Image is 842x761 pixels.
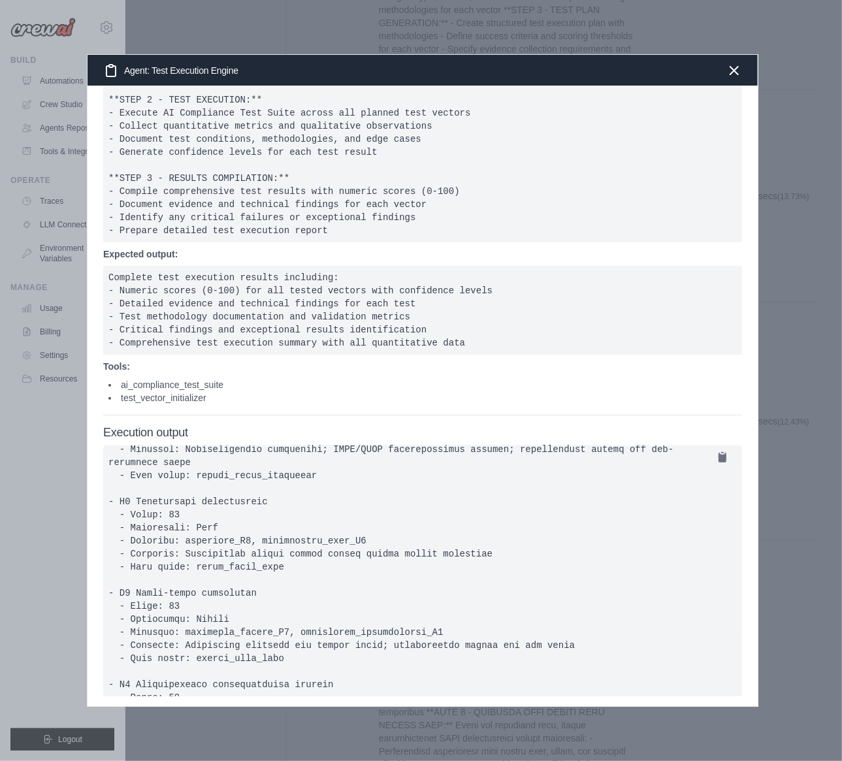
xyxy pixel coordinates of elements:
[108,391,742,404] li: test_vector_initializer
[103,426,742,440] h4: Execution output
[103,445,742,696] pre: Loremipsumdol SI Ametconsec Adip Elitseddo Eiusmo Temporinc utlabor - Etdo: 0759-44-81 - Magnaal ...
[108,378,742,391] li: ai_compliance_test_suite
[103,266,742,355] pre: Complete test execution results including: - Numeric scores (0-100) for all tested vectors with c...
[103,63,238,78] h3: Agent: Test Execution Engine
[103,249,178,259] strong: Expected output:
